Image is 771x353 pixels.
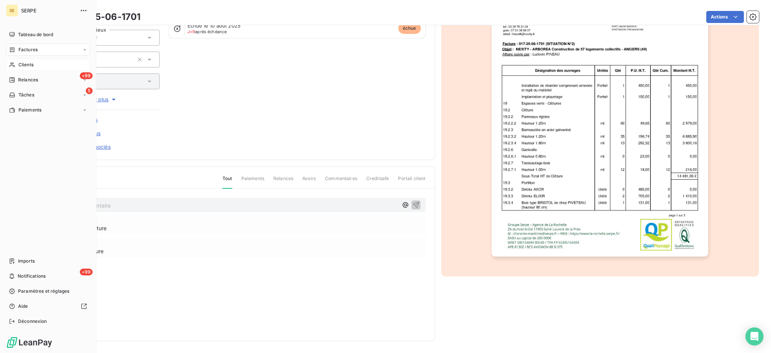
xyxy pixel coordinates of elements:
span: Portail client [398,175,425,188]
span: Relances [273,175,293,188]
span: Factures [18,46,38,53]
a: Paiements [6,104,90,116]
span: Échue le 10 août 2025 [187,23,241,29]
span: Aide [18,303,28,310]
span: Paiements [241,175,264,188]
span: Tout [222,175,232,189]
img: Logo LeanPay [6,336,53,348]
span: SERPE [21,8,75,14]
span: Tableau de bord [18,31,53,38]
a: Tableau de bord [6,29,90,41]
span: Clients [18,61,34,68]
span: J+9 [187,29,195,34]
a: Paramètres et réglages [6,285,90,297]
span: 5 [86,87,93,94]
span: Commentaires [325,175,357,188]
a: Factures [6,44,90,56]
span: Relances [18,76,38,83]
span: Notifications [18,273,46,280]
span: Paiements [18,107,41,113]
span: Déconnexion [18,318,47,325]
span: Voir plus [87,96,117,103]
a: Clients [6,59,90,71]
span: Tâches [18,92,34,98]
button: Voir plus [46,95,160,104]
span: Imports [18,258,35,264]
span: Creditsafe [366,175,389,188]
span: +99 [80,72,93,79]
h3: 017-25-06-1701 [70,10,140,24]
span: +99 [80,269,93,275]
a: 5Tâches [6,89,90,101]
span: après échéance [187,29,227,34]
span: échue [398,23,421,34]
button: Actions [706,11,744,23]
span: Avoirs [302,175,316,188]
div: Open Intercom Messenger [745,327,763,345]
div: SE [6,5,18,17]
a: Aide [6,300,90,312]
span: Paramètres et réglages [18,288,69,295]
a: +99Relances [6,74,90,86]
a: Imports [6,255,90,267]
